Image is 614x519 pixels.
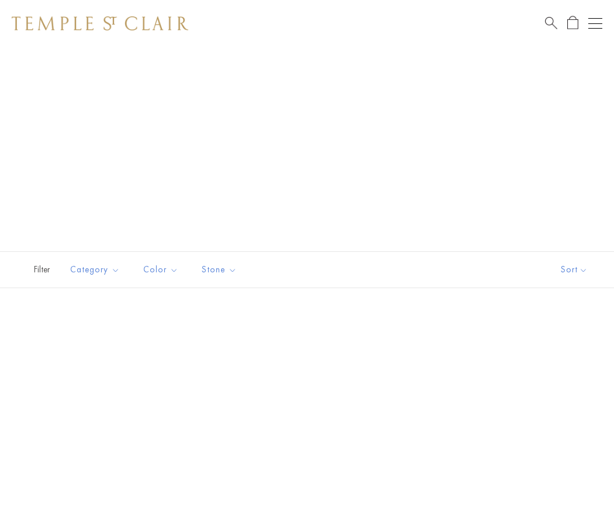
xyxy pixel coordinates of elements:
[193,257,246,283] button: Stone
[12,16,188,30] img: Temple St. Clair
[567,16,578,30] a: Open Shopping Bag
[134,257,187,283] button: Color
[61,257,129,283] button: Category
[64,262,129,277] span: Category
[588,16,602,30] button: Open navigation
[137,262,187,277] span: Color
[196,262,246,277] span: Stone
[534,252,614,288] button: Show sort by
[545,16,557,30] a: Search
